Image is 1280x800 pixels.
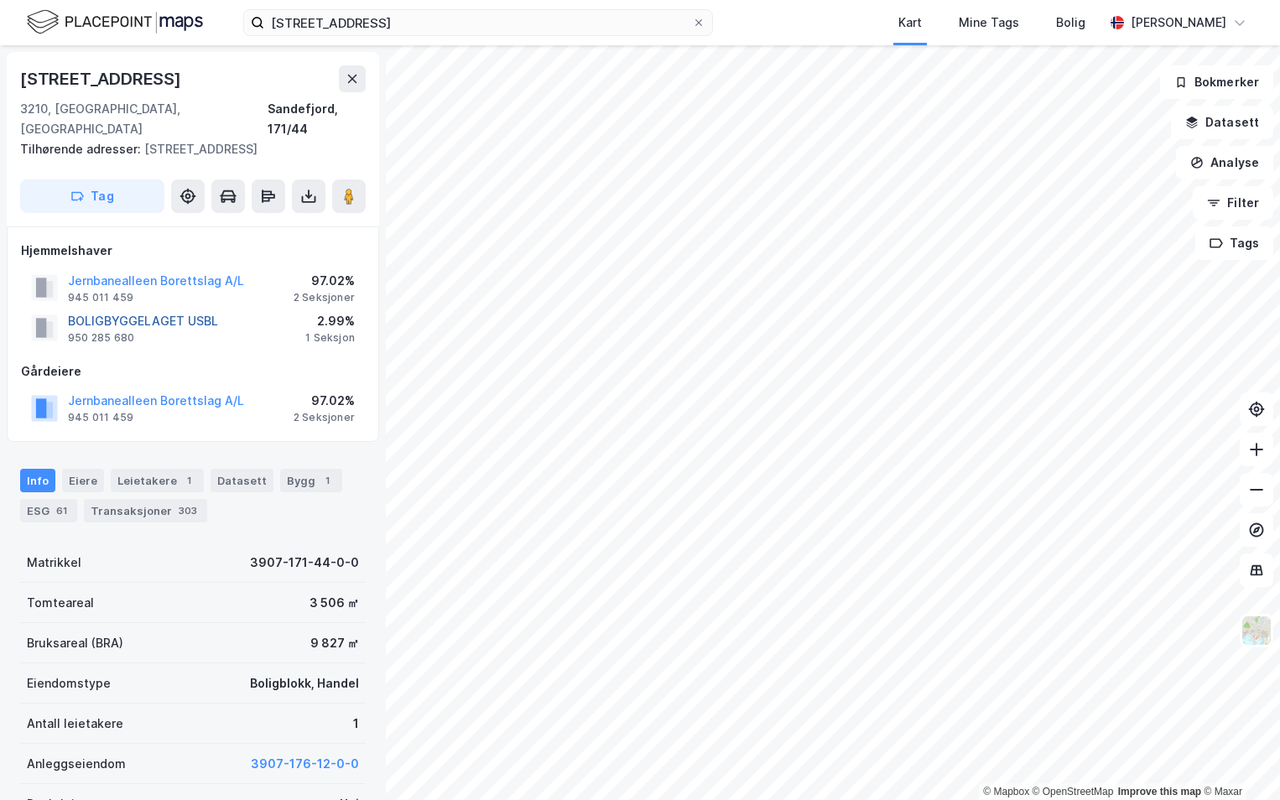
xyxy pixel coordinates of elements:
[20,142,144,156] span: Tilhørende adresser:
[1196,719,1280,800] div: Kontrollprogram for chat
[898,13,922,33] div: Kart
[27,8,203,37] img: logo.f888ab2527a4732fd821a326f86c7f29.svg
[250,673,359,694] div: Boligblokk, Handel
[1118,786,1201,797] a: Improve this map
[175,502,200,519] div: 303
[294,291,355,304] div: 2 Seksjoner
[280,469,342,492] div: Bygg
[27,593,94,613] div: Tomteareal
[53,502,70,519] div: 61
[250,553,359,573] div: 3907-171-44-0-0
[1160,65,1273,99] button: Bokmerker
[310,633,359,653] div: 9 827 ㎡
[68,291,133,304] div: 945 011 459
[20,179,164,213] button: Tag
[294,391,355,411] div: 97.02%
[319,472,336,489] div: 1
[20,469,55,492] div: Info
[1193,186,1273,220] button: Filter
[310,593,359,613] div: 3 506 ㎡
[1056,13,1085,33] div: Bolig
[1195,226,1273,260] button: Tags
[251,754,359,774] button: 3907-176-12-0-0
[27,673,111,694] div: Eiendomstype
[294,411,355,424] div: 2 Seksjoner
[27,754,126,774] div: Anleggseiendom
[27,633,123,653] div: Bruksareal (BRA)
[959,13,1019,33] div: Mine Tags
[1241,615,1272,647] img: Z
[180,472,197,489] div: 1
[84,499,207,522] div: Transaksjoner
[211,469,273,492] div: Datasett
[1033,786,1114,797] a: OpenStreetMap
[21,241,365,261] div: Hjemmelshaver
[68,331,134,345] div: 950 285 680
[1196,719,1280,800] iframe: Chat Widget
[27,714,123,734] div: Antall leietakere
[1171,106,1273,139] button: Datasett
[21,361,365,382] div: Gårdeiere
[111,469,204,492] div: Leietakere
[268,99,366,139] div: Sandefjord, 171/44
[305,311,355,331] div: 2.99%
[1176,146,1273,179] button: Analyse
[20,99,268,139] div: 3210, [GEOGRAPHIC_DATA], [GEOGRAPHIC_DATA]
[20,499,77,522] div: ESG
[353,714,359,734] div: 1
[62,469,104,492] div: Eiere
[20,139,352,159] div: [STREET_ADDRESS]
[264,10,692,35] input: Søk på adresse, matrikkel, gårdeiere, leietakere eller personer
[27,553,81,573] div: Matrikkel
[20,65,185,92] div: [STREET_ADDRESS]
[294,271,355,291] div: 97.02%
[1131,13,1226,33] div: [PERSON_NAME]
[305,331,355,345] div: 1 Seksjon
[68,411,133,424] div: 945 011 459
[983,786,1029,797] a: Mapbox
